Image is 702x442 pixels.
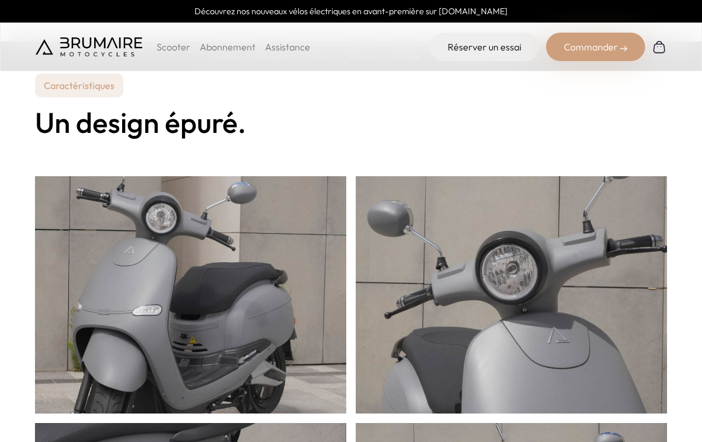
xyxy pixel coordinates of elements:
p: Scooter [157,40,190,54]
img: Brumaire Motocycles [36,37,142,56]
a: Abonnement [200,41,256,53]
p: Caractéristiques [35,74,123,97]
h2: Un design épuré. [35,107,667,138]
div: Commander [546,33,645,61]
a: Réserver un essai [430,33,539,61]
img: right-arrow-2.png [620,45,627,52]
img: Panier [652,40,666,54]
a: Assistance [265,41,310,53]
